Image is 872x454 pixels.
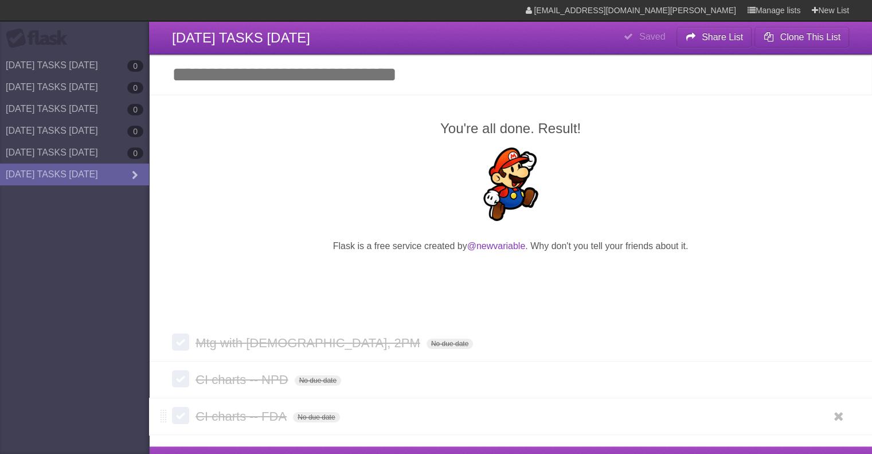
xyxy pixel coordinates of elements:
[172,239,849,253] p: Flask is a free service created by . Why don't you tell your friends about it.
[6,28,75,49] div: Flask
[474,148,548,221] img: Super Mario
[639,32,665,41] b: Saved
[172,118,849,139] h2: You're all done. Result!
[195,372,291,387] span: CI charts -- NPD
[127,82,143,94] b: 0
[677,27,752,48] button: Share List
[195,336,423,350] span: Mtg with [DEMOGRAPHIC_DATA], 2PM
[490,267,531,284] iframe: X Post Button
[754,27,849,48] button: Clone This List
[195,409,290,424] span: CI charts -- FDA
[127,60,143,72] b: 0
[127,126,143,137] b: 0
[172,333,189,351] label: Done
[172,407,189,424] label: Done
[780,32,840,42] b: Clone This List
[427,339,473,349] span: No due date
[172,30,310,45] span: [DATE] TASKS [DATE]
[702,32,743,42] b: Share List
[172,370,189,387] label: Done
[127,104,143,115] b: 0
[293,412,339,422] span: No due date
[467,241,526,251] a: @newvariable
[295,375,341,386] span: No due date
[127,148,143,159] b: 0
